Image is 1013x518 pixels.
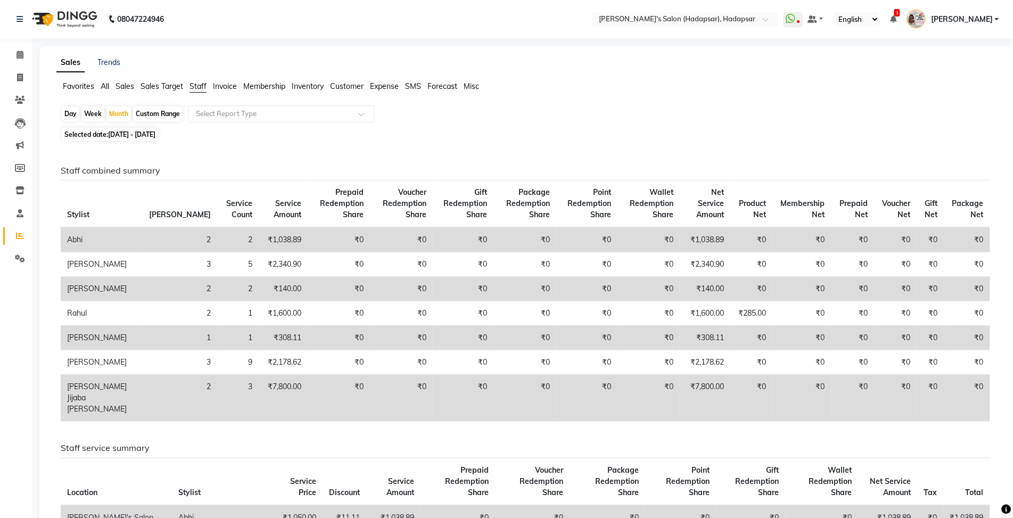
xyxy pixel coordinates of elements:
[781,199,825,219] span: Membership Net
[308,227,370,252] td: ₹0
[736,465,779,497] span: Gift Redemption Share
[493,301,556,326] td: ₹0
[493,375,556,422] td: ₹0
[680,326,730,350] td: ₹308.11
[556,350,617,375] td: ₹0
[330,488,360,497] span: Discount
[217,277,259,301] td: 2
[143,301,217,326] td: 2
[143,350,217,375] td: 3
[143,227,217,252] td: 2
[680,350,730,375] td: ₹2,178.62
[67,488,97,497] span: Location
[874,326,917,350] td: ₹0
[556,375,617,422] td: ₹0
[61,227,143,252] td: Abhi
[618,375,680,422] td: ₹0
[966,488,984,497] span: Total
[370,326,433,350] td: ₹0
[773,350,831,375] td: ₹0
[831,326,874,350] td: ₹0
[61,166,990,176] h6: Staff combined summary
[493,326,556,350] td: ₹0
[217,375,259,422] td: 3
[773,277,831,301] td: ₹0
[291,476,317,497] span: Service Price
[839,199,868,219] span: Prepaid Net
[907,10,926,28] img: PAVAN
[680,227,730,252] td: ₹1,038.89
[386,476,414,497] span: Service Amount
[680,277,730,301] td: ₹140.00
[61,301,143,326] td: Rahul
[731,350,773,375] td: ₹0
[445,465,489,497] span: Prepaid Redemption Share
[917,277,944,301] td: ₹0
[106,106,131,121] div: Month
[370,227,433,252] td: ₹0
[739,199,767,219] span: Product Net
[556,301,617,326] td: ₹0
[568,187,612,219] span: Point Redemption Share
[831,375,874,422] td: ₹0
[917,252,944,277] td: ₹0
[143,277,217,301] td: 2
[870,476,911,497] span: Net Service Amount
[493,350,556,375] td: ₹0
[259,375,308,422] td: ₹7,800.00
[330,81,364,91] span: Customer
[81,106,104,121] div: Week
[894,9,900,17] span: 1
[595,465,639,497] span: Package Redemption Share
[217,252,259,277] td: 5
[433,252,493,277] td: ₹0
[630,187,673,219] span: Wallet Redemption Share
[917,301,944,326] td: ₹0
[370,252,433,277] td: ₹0
[61,443,990,453] h6: Staff service summary
[874,301,917,326] td: ₹0
[370,81,399,91] span: Expense
[874,350,917,375] td: ₹0
[213,81,237,91] span: Invoice
[874,252,917,277] td: ₹0
[618,227,680,252] td: ₹0
[243,81,285,91] span: Membership
[890,14,896,24] a: 1
[217,350,259,375] td: 9
[944,227,990,252] td: ₹0
[493,277,556,301] td: ₹0
[259,350,308,375] td: ₹2,178.62
[133,106,183,121] div: Custom Range
[731,227,773,252] td: ₹0
[308,350,370,375] td: ₹0
[773,252,831,277] td: ₹0
[320,187,364,219] span: Prepaid Redemption Share
[274,199,301,219] span: Service Amount
[666,465,710,497] span: Point Redemption Share
[731,301,773,326] td: ₹285.00
[143,375,217,422] td: 2
[924,488,937,497] span: Tax
[308,301,370,326] td: ₹0
[217,326,259,350] td: 1
[370,277,433,301] td: ₹0
[925,199,938,219] span: Gift Net
[56,53,85,72] a: Sales
[680,252,730,277] td: ₹2,340.90
[259,252,308,277] td: ₹2,340.90
[226,199,252,219] span: Service Count
[944,277,990,301] td: ₹0
[831,277,874,301] td: ₹0
[944,301,990,326] td: ₹0
[917,227,944,252] td: ₹0
[882,199,910,219] span: Voucher Net
[809,465,852,497] span: Wallet Redemption Share
[433,350,493,375] td: ₹0
[27,4,100,34] img: logo
[917,326,944,350] td: ₹0
[62,106,79,121] div: Day
[931,14,993,25] span: [PERSON_NAME]
[217,301,259,326] td: 1
[383,187,426,219] span: Voucher Redemption Share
